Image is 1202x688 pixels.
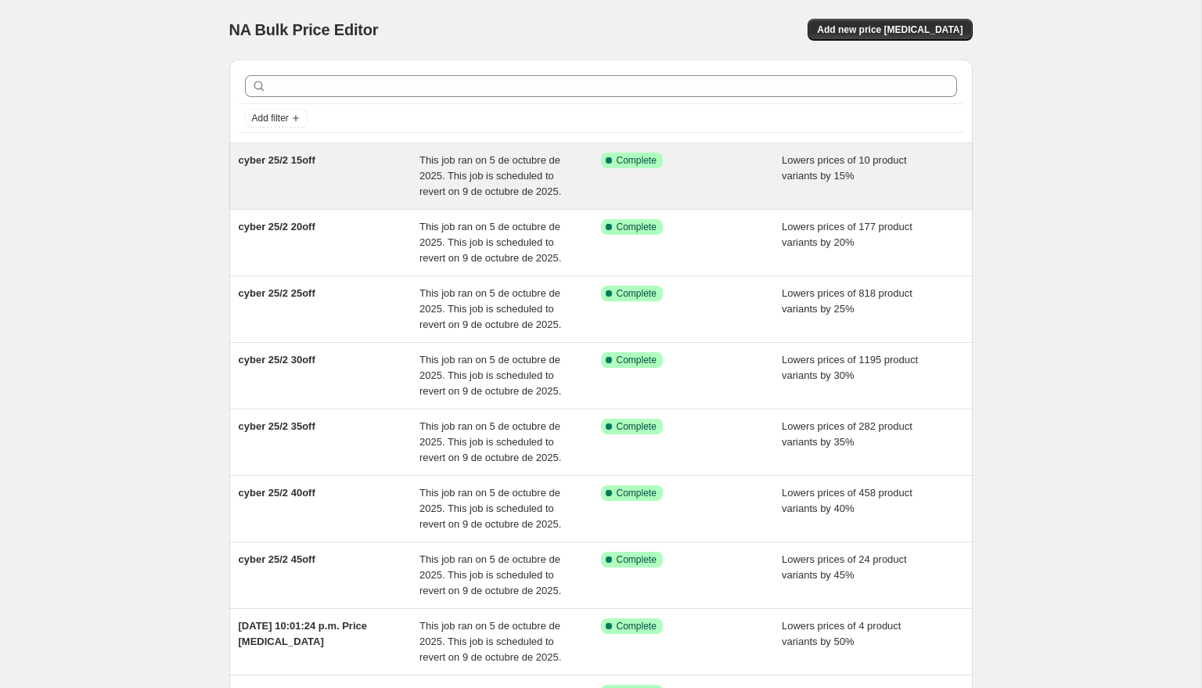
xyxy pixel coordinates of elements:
[617,154,657,167] span: Complete
[239,287,315,299] span: cyber 25/2 25off
[782,287,912,315] span: Lowers prices of 818 product variants by 25%
[419,553,561,596] span: This job ran on 5 de octubre de 2025. This job is scheduled to revert on 9 de octubre de 2025.
[419,487,561,530] span: This job ran on 5 de octubre de 2025. This job is scheduled to revert on 9 de octubre de 2025.
[817,23,963,36] span: Add new price [MEDICAL_DATA]
[617,487,657,499] span: Complete
[782,221,912,248] span: Lowers prices of 177 product variants by 20%
[239,420,315,432] span: cyber 25/2 35off
[239,354,315,366] span: cyber 25/2 30off
[782,620,901,647] span: Lowers prices of 4 product variants by 50%
[782,487,912,514] span: Lowers prices of 458 product variants by 40%
[617,420,657,433] span: Complete
[419,154,561,197] span: This job ran on 5 de octubre de 2025. This job is scheduled to revert on 9 de octubre de 2025.
[782,354,918,381] span: Lowers prices of 1195 product variants by 30%
[782,154,907,182] span: Lowers prices of 10 product variants by 15%
[419,420,561,463] span: This job ran on 5 de octubre de 2025. This job is scheduled to revert on 9 de octubre de 2025.
[239,620,367,647] span: [DATE] 10:01:24 p.m. Price [MEDICAL_DATA]
[239,487,315,499] span: cyber 25/2 40off
[252,112,289,124] span: Add filter
[419,287,561,330] span: This job ran on 5 de octubre de 2025. This job is scheduled to revert on 9 de octubre de 2025.
[617,354,657,366] span: Complete
[617,287,657,300] span: Complete
[617,553,657,566] span: Complete
[617,620,657,632] span: Complete
[419,221,561,264] span: This job ran on 5 de octubre de 2025. This job is scheduled to revert on 9 de octubre de 2025.
[782,420,912,448] span: Lowers prices of 282 product variants by 35%
[617,221,657,233] span: Complete
[239,221,315,232] span: cyber 25/2 20off
[808,19,972,41] button: Add new price [MEDICAL_DATA]
[229,21,379,38] span: NA Bulk Price Editor
[419,354,561,397] span: This job ran on 5 de octubre de 2025. This job is scheduled to revert on 9 de octubre de 2025.
[419,620,561,663] span: This job ran on 5 de octubre de 2025. This job is scheduled to revert on 9 de octubre de 2025.
[239,553,315,565] span: cyber 25/2 45off
[245,109,308,128] button: Add filter
[782,553,907,581] span: Lowers prices of 24 product variants by 45%
[239,154,315,166] span: cyber 25/2 15off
